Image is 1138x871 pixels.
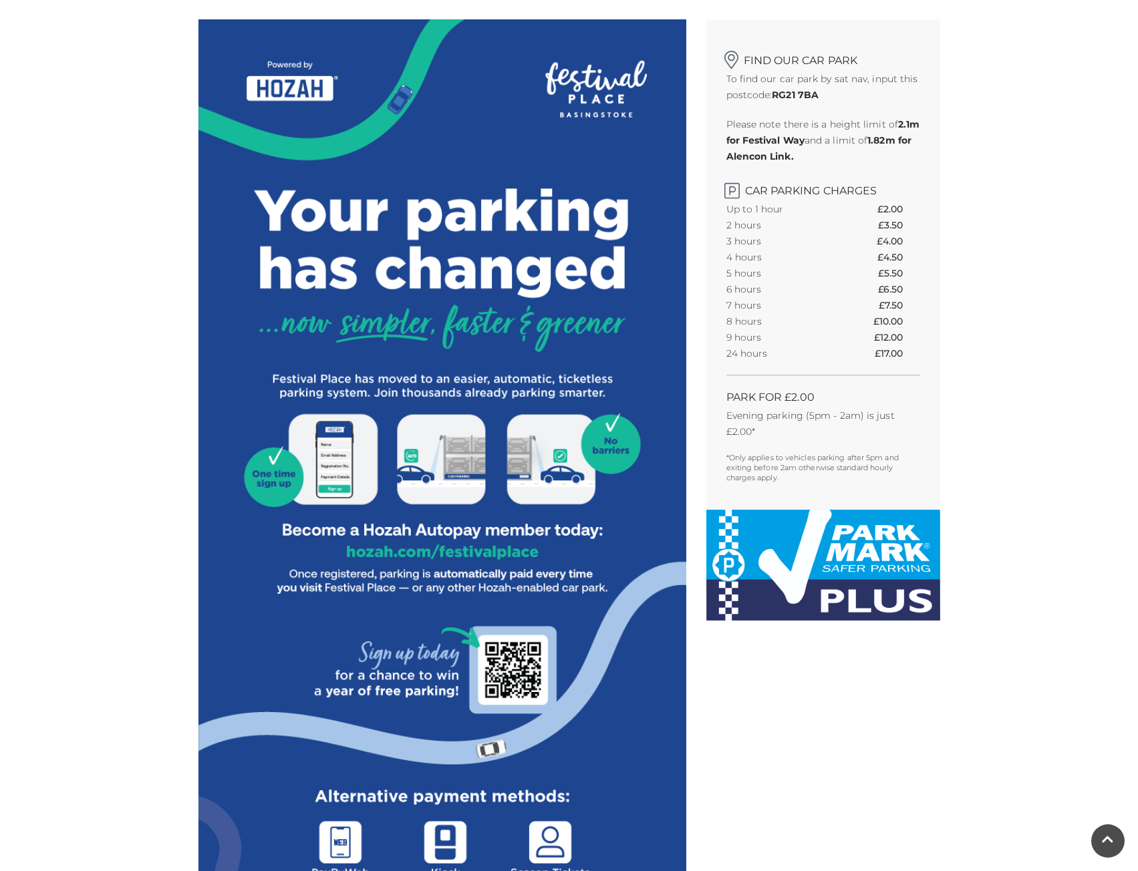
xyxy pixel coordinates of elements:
[877,201,919,217] th: £2.00
[726,329,833,345] th: 9 hours
[726,265,833,281] th: 5 hours
[726,297,833,313] th: 7 hours
[726,217,833,233] th: 2 hours
[726,345,833,361] th: 24 hours
[726,46,920,67] h2: Find our car park
[726,71,920,103] p: To find our car park by sat nav, input this postcode:
[726,407,920,440] p: Evening parking (5pm - 2am) is just £2.00*
[726,178,920,197] h2: Car Parking Charges
[726,249,833,265] th: 4 hours
[706,510,940,621] img: Park-Mark-Plus-LG.jpeg
[726,391,920,403] h2: PARK FOR £2.00
[877,233,919,249] th: £4.00
[726,281,833,297] th: 6 hours
[726,233,833,249] th: 3 hours
[877,249,919,265] th: £4.50
[878,281,919,297] th: £6.50
[726,453,920,483] p: *Only applies to vehicles parking after 5pm and exiting before 2am otherwise standard hourly char...
[878,217,919,233] th: £3.50
[726,313,833,329] th: 8 hours
[879,297,919,313] th: £7.50
[875,345,920,361] th: £17.00
[726,116,920,164] p: Please note there is a height limit of and a limit of
[878,265,919,281] th: £5.50
[772,89,819,101] strong: RG21 7BA
[874,329,920,345] th: £12.00
[873,313,920,329] th: £10.00
[726,201,833,217] th: Up to 1 hour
